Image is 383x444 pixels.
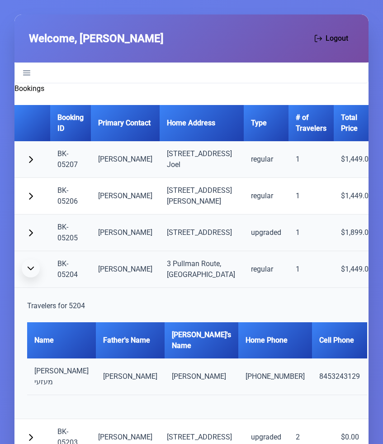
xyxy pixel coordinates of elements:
[96,322,165,358] th: Father's Name
[288,251,334,288] td: 1
[326,33,348,44] span: Logout
[288,215,334,251] td: 1
[288,178,334,215] td: 1
[91,141,160,178] td: [PERSON_NAME]
[50,178,91,215] td: BK-05206
[288,105,334,141] th: # of Travelers
[160,178,244,215] td: [STREET_ADDRESS][PERSON_NAME]
[238,358,312,395] td: [PHONE_NUMBER]
[244,251,288,288] td: regular
[165,358,238,395] td: [PERSON_NAME]
[244,215,288,251] td: upgraded
[334,141,380,178] td: $1,449.00
[160,251,244,288] td: 3 Pullman Route, [GEOGRAPHIC_DATA]
[29,30,164,47] span: Welcome, [PERSON_NAME]
[27,301,367,311] h5: Travelers for 5204
[334,178,380,215] td: $1,449.00
[91,251,160,288] td: [PERSON_NAME]
[334,105,380,141] th: Total Price
[96,358,165,395] td: [PERSON_NAME]
[309,29,354,48] button: Logout
[288,141,334,178] td: 1
[50,215,91,251] td: BK-05205
[160,215,244,251] td: [STREET_ADDRESS]
[160,105,244,141] th: Home Address
[91,215,160,251] td: [PERSON_NAME]
[238,322,312,358] th: Home Phone
[165,322,238,358] th: [PERSON_NAME]'s Name
[91,105,160,141] th: Primary Contact
[91,178,160,215] td: [PERSON_NAME]
[312,322,367,358] th: Cell Phone
[244,141,288,178] td: regular
[20,67,33,79] a: Navigation
[27,358,96,395] td: [PERSON_NAME] מעזעי
[50,251,91,288] td: BK-05204
[334,251,380,288] td: $1,449.00
[244,105,288,141] th: Type
[334,215,380,251] td: $1,899.00
[312,358,367,395] td: 8453243129
[27,322,96,358] th: Name
[14,83,369,94] h2: Bookings
[244,178,288,215] td: regular
[50,105,91,141] th: Booking ID
[50,141,91,178] td: BK-05207
[160,141,244,178] td: [STREET_ADDRESS] Joel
